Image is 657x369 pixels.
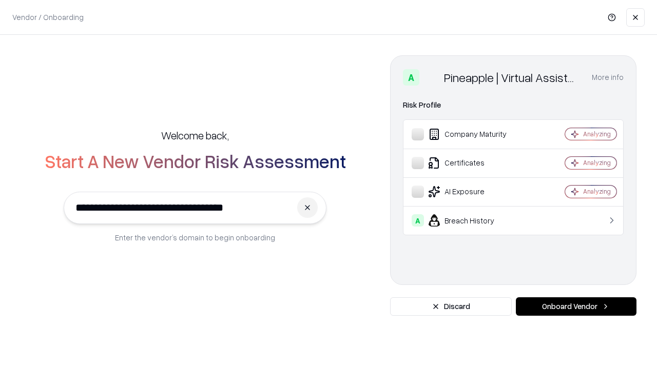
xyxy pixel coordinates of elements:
[516,297,636,316] button: Onboard Vendor
[583,158,611,167] div: Analyzing
[444,69,579,86] div: Pineapple | Virtual Assistant Agency
[115,232,275,243] p: Enter the vendor’s domain to begin onboarding
[592,68,624,87] button: More info
[390,297,512,316] button: Discard
[12,12,84,23] p: Vendor / Onboarding
[412,157,534,169] div: Certificates
[45,151,346,171] h2: Start A New Vendor Risk Assessment
[412,214,424,227] div: A
[403,69,419,86] div: A
[161,128,229,142] h5: Welcome back,
[412,214,534,227] div: Breach History
[412,186,534,198] div: AI Exposure
[583,130,611,138] div: Analyzing
[583,187,611,196] div: Analyzing
[403,99,624,111] div: Risk Profile
[412,128,534,140] div: Company Maturity
[423,69,440,86] img: Pineapple | Virtual Assistant Agency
